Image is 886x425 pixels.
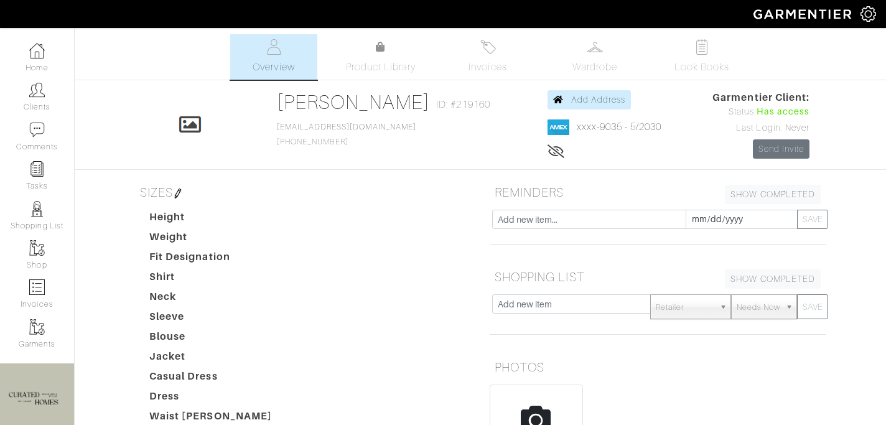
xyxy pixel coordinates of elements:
dt: Jacket [140,349,282,369]
h5: SIZES [135,180,471,205]
span: ID: #219160 [436,97,490,112]
span: Overview [253,60,294,75]
img: basicinfo-40fd8af6dae0f16599ec9e87c0ef1c0a1fdea2edbe929e3d69a839185d80c458.svg [266,39,282,55]
dt: Casual Dress [140,369,282,389]
img: orders-27d20c2124de7fd6de4e0e44c1d41de31381a507db9b33961299e4e07d508b8c.svg [480,39,496,55]
span: Has access [757,105,810,119]
a: Send Invite [753,139,810,159]
dt: Sleeve [140,309,282,329]
img: comment-icon-a0a6a9ef722e966f86d9cbdc48e553b5cf19dbc54f86b18d962a5391bc8f6eb6.png [29,122,45,138]
span: Look Books [674,60,730,75]
a: SHOW COMPLETED [725,185,821,204]
img: gear-icon-white-bd11855cb880d31180b6d7d6211b90ccbf57a29d726f0c71d8c61bd08dd39cc2.png [860,6,876,22]
a: Wardrobe [551,34,638,80]
input: Add new item [492,294,651,314]
a: [PERSON_NAME] [277,91,431,113]
h5: REMINDERS [490,180,826,205]
span: Product Library [346,60,416,75]
img: reminder-icon-8004d30b9f0a5d33ae49ab947aed9ed385cf756f9e5892f1edd6e32f2345188e.png [29,161,45,177]
img: american_express-1200034d2e149cdf2cc7894a33a747db654cf6f8355cb502592f1d228b2ac700.png [548,119,569,135]
span: [PHONE_NUMBER] [277,123,416,146]
a: Product Library [337,40,424,75]
a: SHOW COMPLETED [725,269,821,289]
input: Add new item... [492,210,686,229]
span: Invoices [469,60,506,75]
img: garments-icon-b7da505a4dc4fd61783c78ac3ca0ef83fa9d6f193b1c9dc38574b1d14d53ca28.png [29,240,45,256]
img: garments-icon-b7da505a4dc4fd61783c78ac3ca0ef83fa9d6f193b1c9dc38574b1d14d53ca28.png [29,319,45,335]
a: [EMAIL_ADDRESS][DOMAIN_NAME] [277,123,416,131]
dt: Shirt [140,269,282,289]
span: Retailer [656,295,714,320]
a: xxxx-9035 - 5/2030 [577,121,662,133]
img: dashboard-icon-dbcd8f5a0b271acd01030246c82b418ddd0df26cd7fceb0bd07c9910d44c42f6.png [29,43,45,58]
dt: Dress [140,389,282,409]
dt: Blouse [140,329,282,349]
img: todo-9ac3debb85659649dc8f770b8b6100bb5dab4b48dedcbae339e5042a72dfd3cc.svg [694,39,710,55]
a: Invoices [444,34,531,80]
dt: Neck [140,289,282,309]
button: SAVE [797,210,828,229]
img: pen-cf24a1663064a2ec1b9c1bd2387e9de7a2fa800b781884d57f21acf72779bad2.png [173,189,183,198]
dt: Weight [140,230,282,250]
a: Overview [230,34,317,80]
h5: PHOTOS [490,355,826,380]
img: clients-icon-6bae9207a08558b7cb47a8932f037763ab4055f8c8b6bfacd5dc20c3e0201464.png [29,82,45,98]
span: Needs Now [737,295,780,320]
button: SAVE [797,294,828,319]
h5: SHOPPING LIST [490,264,826,289]
div: Status: [712,105,809,119]
div: Last Login: Never [712,121,809,135]
img: orders-icon-0abe47150d42831381b5fb84f609e132dff9fe21cb692f30cb5eec754e2cba89.png [29,279,45,295]
dt: Height [140,210,282,230]
img: stylists-icon-eb353228a002819b7ec25b43dbf5f0378dd9e0616d9560372ff212230b889e62.png [29,201,45,217]
a: Look Books [658,34,745,80]
img: garmentier-logo-header-white-b43fb05a5012e4ada735d5af1a66efaba907eab6374d6393d1fbf88cb4ef424d.png [747,3,860,25]
a: Add Address [548,90,632,110]
span: Garmentier Client: [712,90,809,105]
dt: Fit Designation [140,250,282,269]
span: Add Address [571,95,626,105]
span: Wardrobe [572,60,617,75]
img: wardrobe-487a4870c1b7c33e795ec22d11cfc2ed9d08956e64fb3008fe2437562e282088.svg [587,39,603,55]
